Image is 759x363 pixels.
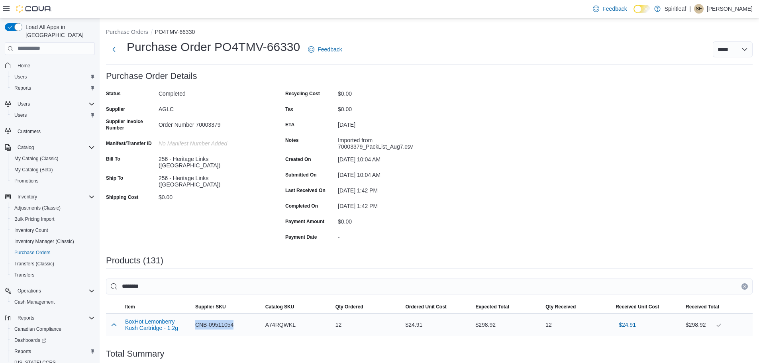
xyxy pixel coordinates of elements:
span: Received Total [686,304,719,310]
div: Sara F [694,4,704,14]
button: BoxHot Lemonberry Kush Cartridge - 1.2g [125,318,189,331]
span: $24.91 [619,321,636,329]
span: Dark Mode [633,13,634,14]
button: Users [8,110,98,121]
span: Expected Total [475,304,509,310]
button: Bulk Pricing Import [8,214,98,225]
span: My Catalog (Beta) [14,167,53,173]
a: Home [14,61,33,71]
label: ETA [285,122,294,128]
div: $0.00 [338,103,445,112]
span: Qty Received [545,304,576,310]
span: Catalog [18,144,34,151]
div: 256 - Heritage Links ([GEOGRAPHIC_DATA]) [159,153,265,169]
button: Users [14,99,33,109]
span: Feedback [602,5,627,13]
a: Inventory Manager (Classic) [11,237,77,246]
label: Tax [285,106,293,112]
a: Reports [11,347,34,356]
span: Home [14,61,95,71]
span: Inventory [18,194,37,200]
span: Purchase Orders [11,248,95,257]
span: Transfers (Classic) [14,261,54,267]
a: Purchase Orders [11,248,54,257]
label: Supplier Invoice Number [106,118,155,131]
p: [PERSON_NAME] [707,4,753,14]
span: Reports [18,315,34,321]
span: Inventory [14,192,95,202]
button: Supplier SKU [192,300,262,313]
button: Inventory Manager (Classic) [8,236,98,247]
div: 12 [542,317,612,333]
button: Inventory [14,192,40,202]
a: Inventory Count [11,226,51,235]
nav: An example of EuiBreadcrumbs [106,28,753,37]
span: Canadian Compliance [11,324,95,334]
button: Catalog [2,142,98,153]
a: Users [11,72,30,82]
h3: Purchase Order Details [106,71,197,81]
span: Users [14,74,27,80]
button: Users [2,98,98,110]
button: Catalog SKU [262,300,332,313]
button: Reports [2,312,98,324]
a: Dashboards [11,336,49,345]
button: Home [2,60,98,71]
span: Purchase Orders [14,249,51,256]
label: Created On [285,156,311,163]
button: Ordered Unit Cost [402,300,473,313]
a: My Catalog (Beta) [11,165,56,175]
label: Last Received On [285,187,326,194]
span: Dashboards [14,337,46,343]
span: Ordered Unit Cost [406,304,447,310]
button: My Catalog (Classic) [8,153,98,164]
span: Feedback [318,45,342,53]
button: Customers [2,126,98,137]
span: Load All Apps in [GEOGRAPHIC_DATA] [22,23,95,39]
a: Adjustments (Classic) [11,203,64,213]
label: Payment Date [285,234,317,240]
div: $24.91 [402,317,473,333]
div: $0.00 [338,87,445,97]
p: | [689,4,691,14]
span: Inventory Manager (Classic) [14,238,74,245]
span: A74RQWKL [265,320,296,330]
div: 256 - Heritage Links ([GEOGRAPHIC_DATA]) [159,172,265,188]
span: Users [11,72,95,82]
span: Inventory Count [14,227,48,233]
a: Promotions [11,176,42,186]
a: Customers [14,127,44,136]
div: 12 [332,317,402,333]
span: Item [125,304,135,310]
span: My Catalog (Classic) [11,154,95,163]
button: Item [122,300,192,313]
span: SF [696,4,702,14]
span: Supplier SKU [195,304,226,310]
label: Supplier [106,106,125,112]
div: Order Number 70003379 [159,118,265,128]
div: $0.00 [159,191,265,200]
div: [DATE] 10:04 AM [338,169,445,178]
span: Operations [14,286,95,296]
label: Manifest/Transfer ID [106,140,152,147]
a: Users [11,110,30,120]
button: Qty Received [542,300,612,313]
a: Cash Management [11,297,58,307]
button: Operations [2,285,98,296]
div: [DATE] 10:04 AM [338,153,445,163]
div: [DATE] 1:42 PM [338,200,445,209]
span: Customers [14,126,95,136]
button: Next [106,41,122,57]
button: Purchase Orders [106,29,148,35]
span: Cash Management [14,299,55,305]
div: $298.92 [686,320,749,330]
span: Users [14,99,95,109]
button: Clear input [741,283,748,290]
span: Qty Ordered [335,304,363,310]
p: Spiritleaf [665,4,686,14]
span: My Catalog (Beta) [11,165,95,175]
a: Reports [11,83,34,93]
span: Reports [14,348,31,355]
span: Customers [18,128,41,135]
div: AGLC [159,103,265,112]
